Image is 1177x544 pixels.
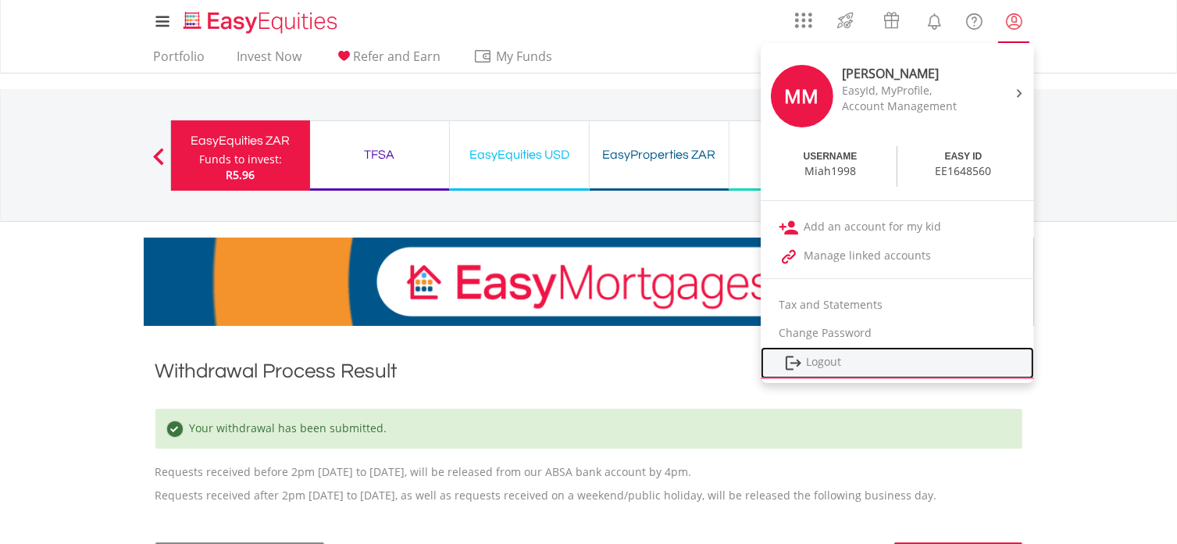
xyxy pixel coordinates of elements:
[155,393,1022,480] p: Requests received before 2pm [DATE] to [DATE], will be released from our ABSA bank account by 4pm.
[879,8,904,33] img: vouchers-v2.svg
[186,421,387,435] span: Your withdrawal has been submitted.
[739,144,859,166] div: Demo ZAR
[804,163,856,179] div: Miah1998
[319,144,440,166] div: TFSA
[843,98,974,114] div: Account Management
[843,65,974,83] div: [PERSON_NAME]
[177,4,344,35] a: Home page
[761,242,1034,270] a: Manage linked accounts
[599,144,719,166] div: EasyProperties ZAR
[936,163,992,179] div: EE1648560
[473,46,576,66] span: My Funds
[843,83,974,98] div: EasyId, MyProfile,
[180,9,344,35] img: EasyEquities_Logo.png
[915,4,954,35] a: Notifications
[954,4,994,35] a: FAQ's and Support
[226,167,255,182] span: R5.96
[143,156,174,171] button: Previous
[148,48,212,73] a: Portfolio
[144,238,1034,326] img: EasyMortage Promotion Banner
[328,48,448,73] a: Refer and Earn
[761,213,1034,242] a: Add an account for my kid
[804,150,858,163] div: USERNAME
[155,357,1022,385] h1: Withdrawal Process Result
[761,319,1034,347] a: Change Password
[994,4,1034,38] a: My Profile
[155,488,1022,503] p: Requests received after 2pm [DATE] to [DATE], as well as requests received on a weekend/public ho...
[354,48,441,65] span: Refer and Earn
[231,48,309,73] a: Invest Now
[833,8,858,33] img: thrive-v2.svg
[785,4,822,29] a: AppsGrid
[761,291,1034,319] a: Tax and Statements
[868,4,915,33] a: Vouchers
[459,144,580,166] div: EasyEquities USD
[795,12,812,29] img: grid-menu-icon.svg
[945,150,983,163] div: EASY ID
[180,130,301,152] div: EasyEquities ZAR
[761,347,1034,379] a: Logout
[761,47,1034,192] a: MM [PERSON_NAME] EasyId, MyProfile, Account Management USERNAME Miah1998 EASY ID EE1648560
[771,65,833,127] div: MM
[199,152,282,167] div: Funds to invest:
